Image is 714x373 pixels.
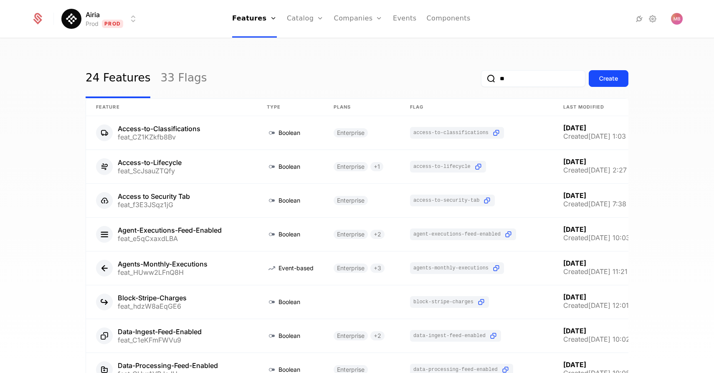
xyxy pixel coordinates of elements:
img: Airia [61,9,81,29]
button: Open user button [671,13,683,25]
button: Select environment [64,10,138,28]
th: Last Modified [553,99,652,116]
th: Feature [86,99,257,116]
th: Type [257,99,324,116]
button: Create [589,70,628,87]
span: Prod [102,20,123,28]
img: Matt Bell [671,13,683,25]
div: Prod [86,20,99,28]
a: 33 Flags [160,59,207,98]
th: Plans [324,99,400,116]
span: Airia [86,10,100,20]
a: Integrations [634,14,644,24]
div: Create [599,74,618,83]
a: Settings [648,14,658,24]
th: Flag [400,99,553,116]
a: 24 Features [86,59,150,98]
